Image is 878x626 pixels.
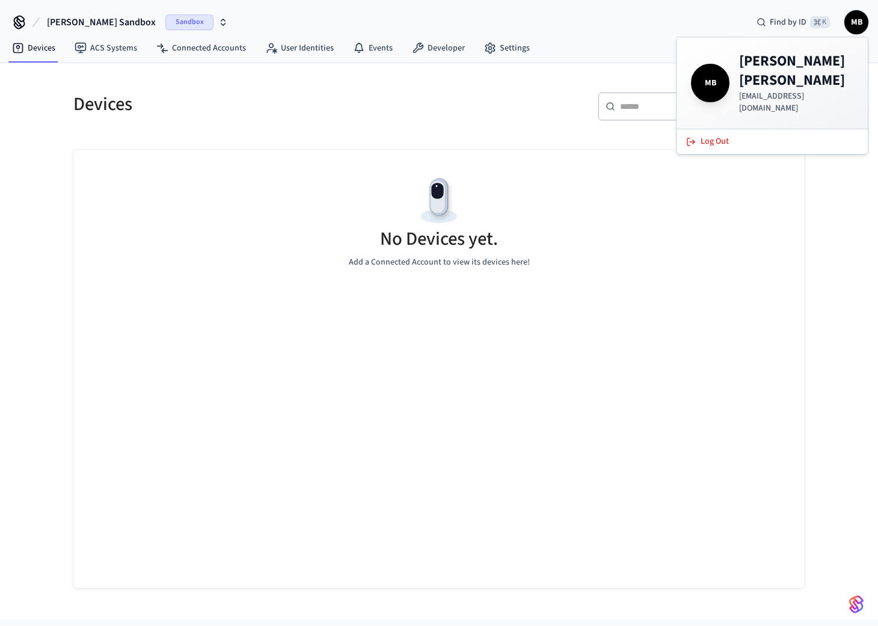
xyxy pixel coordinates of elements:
a: User Identities [256,37,343,59]
button: MB [844,10,868,34]
a: Connected Accounts [147,37,256,59]
span: Find by ID [770,16,806,28]
button: Log Out [679,132,865,152]
a: ACS Systems [65,37,147,59]
a: Developer [402,37,474,59]
span: MB [846,11,867,33]
img: Devices Empty State [412,174,466,228]
img: SeamLogoGradient.69752ec5.svg [849,595,864,614]
p: [EMAIL_ADDRESS][DOMAIN_NAME] [739,90,853,114]
h5: Devices [73,92,432,117]
span: MB [693,66,727,100]
p: Add a Connected Account to view its devices here! [349,256,530,269]
a: Events [343,37,402,59]
div: Find by ID⌘ K [747,11,840,33]
a: Devices [2,37,65,59]
span: [PERSON_NAME] Sandbox [47,15,156,29]
h4: [PERSON_NAME] [PERSON_NAME] [739,52,853,90]
a: Settings [474,37,539,59]
h5: No Devices yet. [380,227,498,251]
span: Sandbox [165,14,213,30]
span: ⌘ K [810,16,830,28]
